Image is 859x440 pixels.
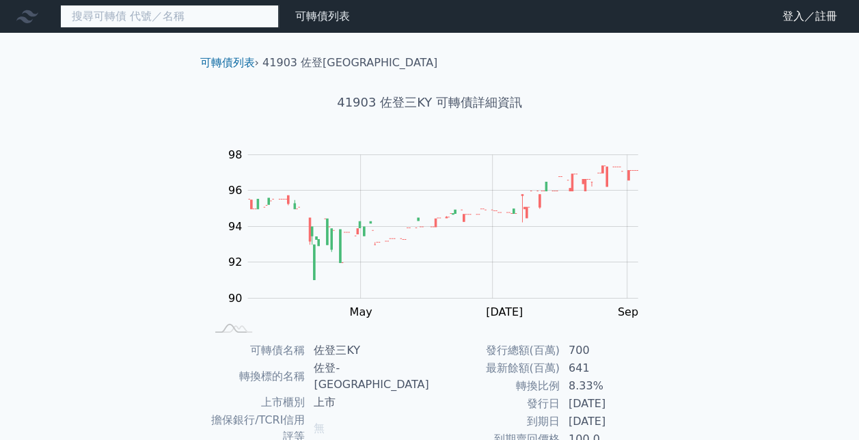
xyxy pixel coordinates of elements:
[486,305,523,318] tspan: [DATE]
[295,10,350,23] a: 可轉債列表
[206,342,306,359] td: 可轉債名稱
[430,342,560,359] td: 發行總額(百萬)
[200,56,255,69] a: 可轉債列表
[560,377,654,395] td: 8.33%
[314,422,325,435] span: 無
[228,292,242,305] tspan: 90
[772,5,848,27] a: 登入／註冊
[189,93,670,112] h1: 41903 佐登三KY 可轉債詳細資訊
[228,256,242,269] tspan: 92
[60,5,279,28] input: 搜尋可轉債 代號／名稱
[262,55,437,71] li: 41903 佐登[GEOGRAPHIC_DATA]
[221,148,658,318] g: Chart
[560,395,654,413] td: [DATE]
[617,305,638,318] tspan: Sep
[430,413,560,430] td: 到期日
[430,359,560,377] td: 最新餘額(百萬)
[305,394,429,411] td: 上市
[430,377,560,395] td: 轉換比例
[228,148,242,161] tspan: 98
[791,374,859,440] div: 聊天小工具
[430,395,560,413] td: 發行日
[560,413,654,430] td: [DATE]
[200,55,259,71] li: ›
[560,359,654,377] td: 641
[206,394,306,411] td: 上市櫃別
[791,374,859,440] iframe: Chat Widget
[560,342,654,359] td: 700
[349,305,372,318] tspan: May
[228,184,242,197] tspan: 96
[206,359,306,394] td: 轉換標的名稱
[305,342,429,359] td: 佐登三KY
[305,359,429,394] td: 佐登-[GEOGRAPHIC_DATA]
[228,220,242,233] tspan: 94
